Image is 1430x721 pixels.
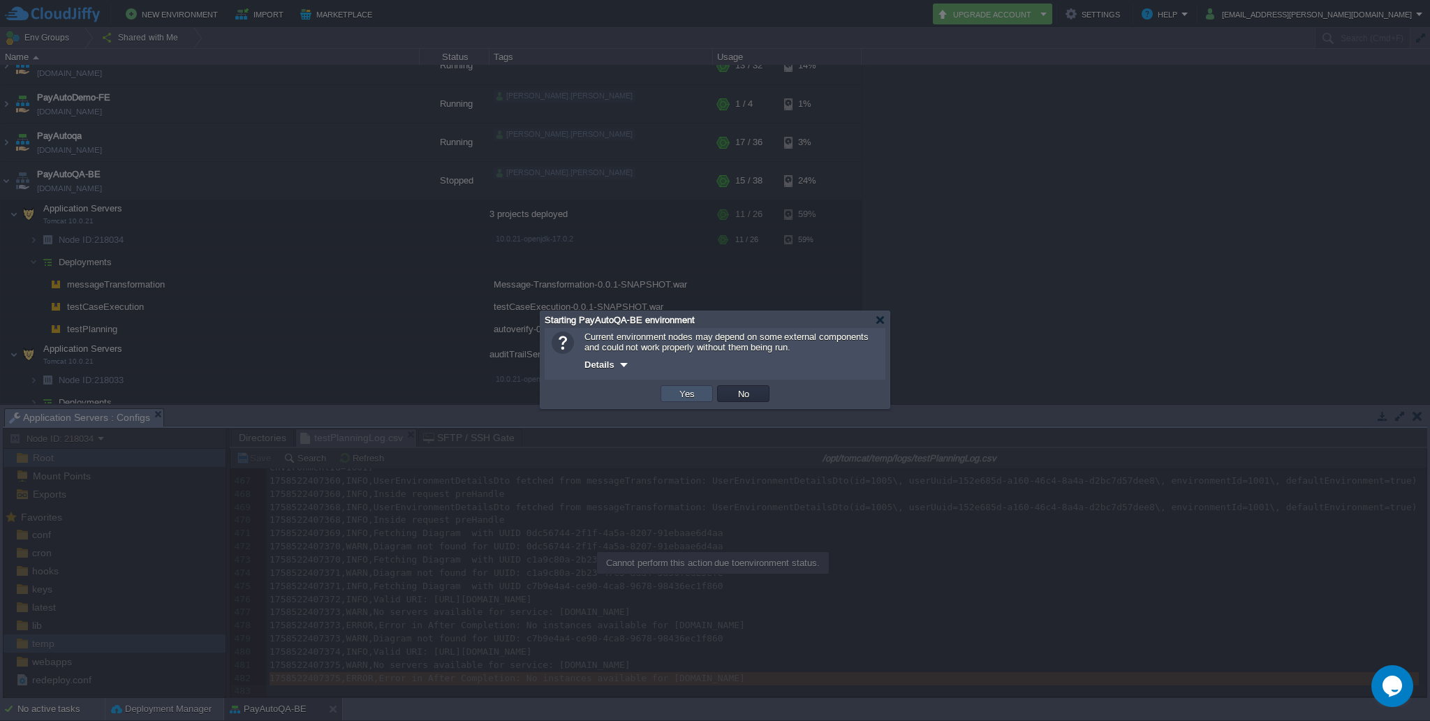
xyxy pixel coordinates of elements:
[675,387,699,400] button: Yes
[1371,665,1416,707] iframe: chat widget
[584,332,869,352] span: Current environment nodes may depend on some external components and could not work properly with...
[545,315,695,325] span: Starting PayAutoQA-BE environment
[584,359,614,370] span: Details
[734,387,753,400] button: No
